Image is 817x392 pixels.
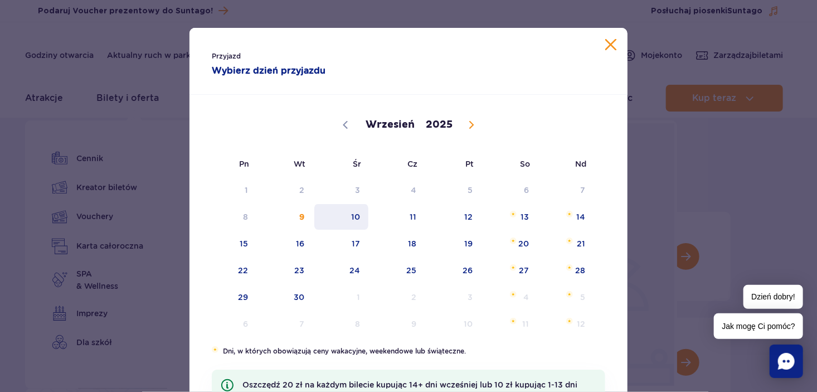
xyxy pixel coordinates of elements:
span: Śr [313,151,369,177]
span: Nd [538,151,594,177]
span: Jak mogę Ci pomóc? [714,313,803,339]
span: Wrzesień 11, 2025 [369,204,426,230]
span: Październik 8, 2025 [313,311,369,337]
span: Październik 7, 2025 [257,311,313,337]
span: So [482,151,538,177]
span: Październik 6, 2025 [201,311,257,337]
span: Wrzesień 3, 2025 [313,177,369,203]
span: Wrzesień 23, 2025 [257,258,313,283]
span: Wrzesień 20, 2025 [482,231,538,257]
span: Pt [425,151,482,177]
span: Wrzesień 7, 2025 [538,177,594,203]
span: Październik 3, 2025 [425,284,482,310]
span: Wrzesień 4, 2025 [369,177,426,203]
span: Wrzesień 29, 2025 [201,284,257,310]
span: Przyjazd [212,51,386,62]
span: Wrzesień 9, 2025 [257,204,313,230]
div: Chat [770,345,803,378]
span: Wrzesień 8, 2025 [201,204,257,230]
span: Pn [201,151,257,177]
span: Wrzesień 16, 2025 [257,231,313,257]
span: Wrzesień 19, 2025 [425,231,482,257]
span: Wt [257,151,313,177]
span: Wrzesień 1, 2025 [201,177,257,203]
span: Wrzesień 26, 2025 [425,258,482,283]
span: Październik 12, 2025 [538,311,594,337]
span: Październik 9, 2025 [369,311,426,337]
span: Wrzesień 13, 2025 [482,204,538,230]
span: Wrzesień 15, 2025 [201,231,257,257]
span: Wrzesień 24, 2025 [313,258,369,283]
span: Wrzesień 21, 2025 [538,231,594,257]
span: Wrzesień 6, 2025 [482,177,538,203]
span: Wrzesień 25, 2025 [369,258,426,283]
span: Wrzesień 28, 2025 [538,258,594,283]
span: Wrzesień 18, 2025 [369,231,426,257]
span: Wrzesień 17, 2025 [313,231,369,257]
span: Październik 4, 2025 [482,284,538,310]
span: Wrzesień 2, 2025 [257,177,313,203]
button: Zamknij kalendarz [605,39,616,50]
span: Październik 11, 2025 [482,311,538,337]
span: Wrzesień 30, 2025 [257,284,313,310]
span: Październik 1, 2025 [313,284,369,310]
span: Październik 10, 2025 [425,311,482,337]
span: Październik 5, 2025 [538,284,594,310]
span: Wrzesień 22, 2025 [201,258,257,283]
span: Wrzesień 5, 2025 [425,177,482,203]
span: Wrzesień 10, 2025 [313,204,369,230]
span: Październik 2, 2025 [369,284,426,310]
span: Cz [369,151,426,177]
li: Dni, w których obowiązują ceny wakacyjne, weekendowe lub świąteczne. [212,346,605,356]
span: Wrzesień 14, 2025 [538,204,594,230]
strong: Wybierz dzień przyjazdu [212,64,386,78]
span: Wrzesień 12, 2025 [425,204,482,230]
span: Wrzesień 27, 2025 [482,258,538,283]
span: Dzień dobry! [743,285,803,309]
